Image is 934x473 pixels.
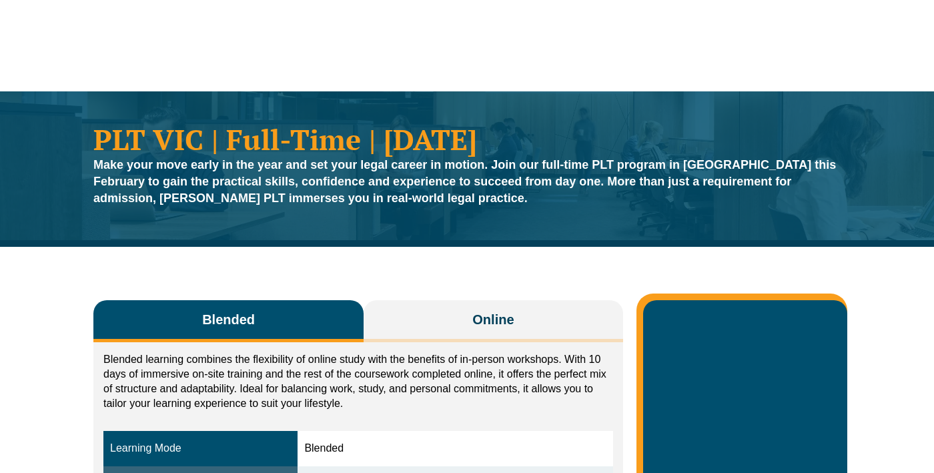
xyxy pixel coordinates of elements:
div: Learning Mode [110,441,291,456]
div: Blended [304,441,606,456]
p: Blended learning combines the flexibility of online study with the benefits of in-person workshop... [103,352,613,411]
span: Blended [202,310,255,329]
strong: Make your move early in the year and set your legal career in motion. Join our full-time PLT prog... [93,158,836,205]
span: Online [472,310,514,329]
h1: PLT VIC | Full-Time | [DATE] [93,125,841,153]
